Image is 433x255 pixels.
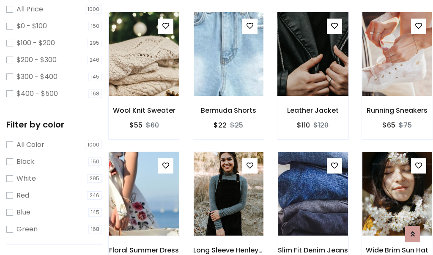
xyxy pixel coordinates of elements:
[16,224,38,234] label: Green
[88,157,102,166] span: 150
[88,225,102,233] span: 168
[85,5,102,14] span: 1000
[87,174,102,183] span: 295
[297,121,310,129] h6: $110
[230,120,243,130] del: $25
[16,4,43,14] label: All Price
[16,89,58,99] label: $400 - $500
[109,106,180,114] h6: Wool Knit Sweater
[277,246,348,254] h6: Slim Fit Denim Jeans
[362,246,433,254] h6: Wide Brim Sun Hat
[109,246,180,254] h6: Floral Summer Dress
[382,121,395,129] h6: $65
[16,207,30,217] label: Blue
[87,191,102,200] span: 246
[16,157,35,167] label: Black
[16,55,57,65] label: $200 - $300
[129,121,143,129] h6: $55
[16,72,58,82] label: $300 - $400
[88,208,102,217] span: 145
[146,120,159,130] del: $60
[88,90,102,98] span: 168
[6,119,102,130] h5: Filter by color
[362,106,433,114] h6: Running Sneakers
[16,174,36,184] label: White
[193,106,264,114] h6: Bermuda Shorts
[214,121,227,129] h6: $22
[277,106,348,114] h6: Leather Jacket
[88,73,102,81] span: 145
[88,22,102,30] span: 150
[313,120,329,130] del: $120
[16,190,29,201] label: Red
[87,56,102,64] span: 246
[16,38,55,48] label: $100 - $200
[16,140,44,150] label: All Color
[85,141,102,149] span: 1000
[193,246,264,254] h6: Long Sleeve Henley T-Shirt
[399,120,412,130] del: $75
[16,21,47,31] label: $0 - $100
[87,39,102,47] span: 295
